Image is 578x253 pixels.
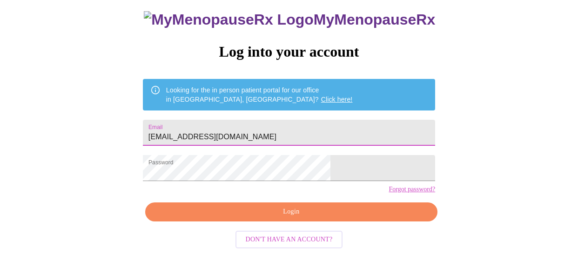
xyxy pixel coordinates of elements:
[235,231,343,249] button: Don't have an account?
[143,43,435,60] h3: Log into your account
[321,96,353,103] a: Click here!
[246,234,333,246] span: Don't have an account?
[389,186,435,193] a: Forgot password?
[233,234,345,242] a: Don't have an account?
[166,82,353,108] div: Looking for the in person patient portal for our office in [GEOGRAPHIC_DATA], [GEOGRAPHIC_DATA]?
[144,11,435,28] h3: MyMenopauseRx
[156,206,427,218] span: Login
[145,202,437,221] button: Login
[144,11,313,28] img: MyMenopauseRx Logo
